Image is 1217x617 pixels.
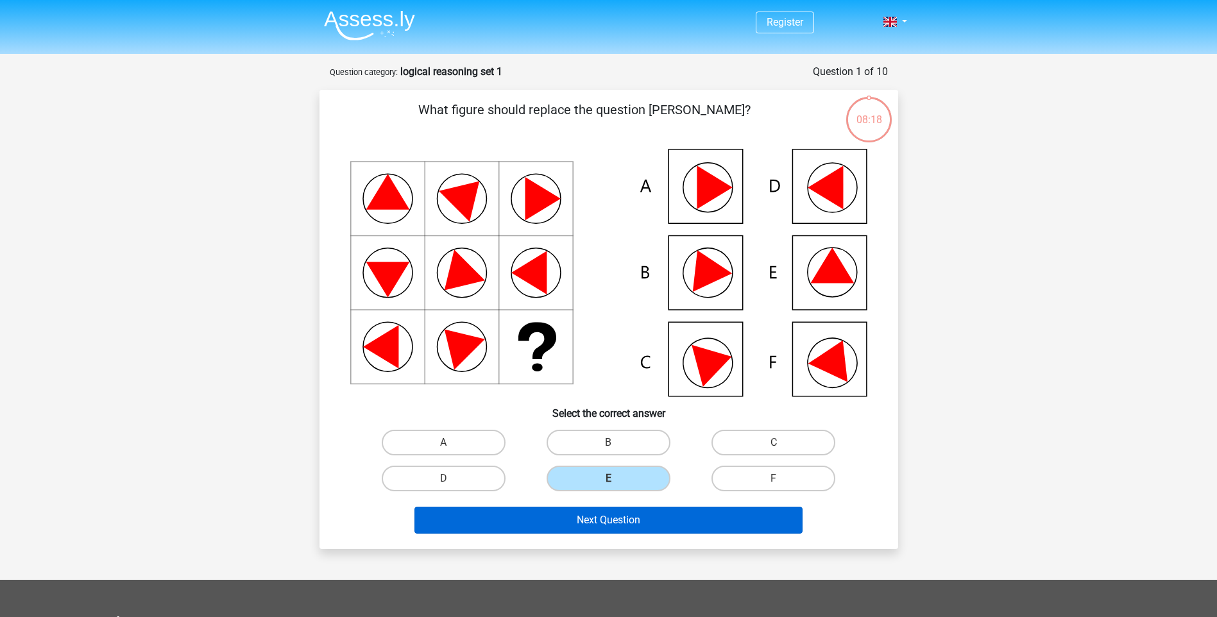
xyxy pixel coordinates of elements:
label: A [382,430,506,455]
label: F [711,466,835,491]
label: D [382,466,506,491]
h6: Select the correct answer [340,397,878,419]
img: Assessly [324,10,415,40]
button: Next Question [414,507,803,534]
small: Question category: [330,67,398,77]
label: B [547,430,670,455]
a: Register [767,16,803,28]
label: E [547,466,670,491]
p: What figure should replace the question [PERSON_NAME]? [340,100,830,139]
strong: logical reasoning set 1 [400,65,502,78]
label: C [711,430,835,455]
div: Question 1 of 10 [813,64,888,80]
div: 08:18 [845,96,893,128]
